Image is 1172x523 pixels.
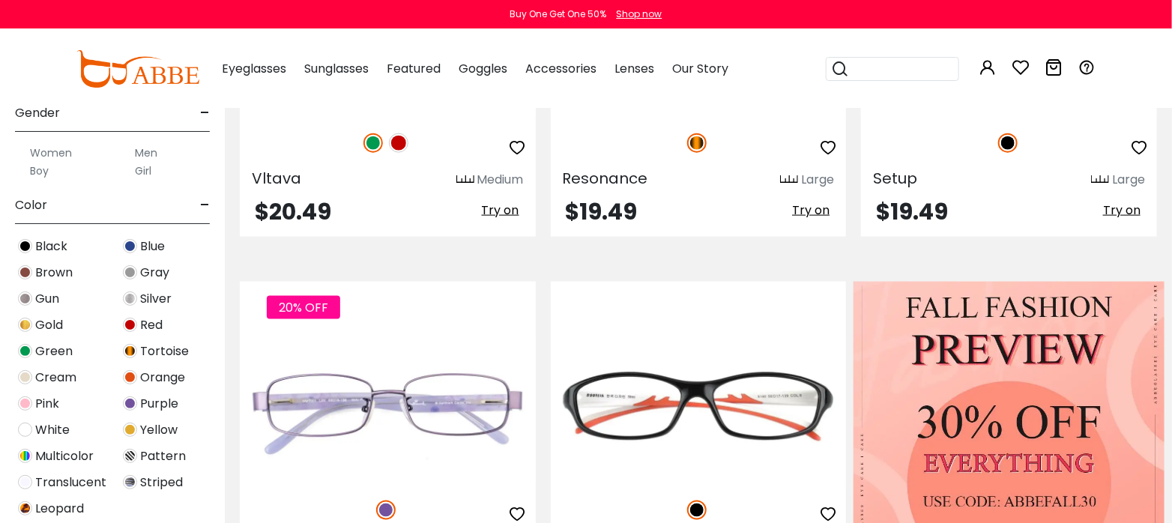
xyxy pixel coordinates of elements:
span: Red [140,316,163,334]
span: Silver [140,290,172,308]
img: Red [123,318,137,332]
img: Pink [18,396,32,411]
span: Featured [387,60,441,77]
span: Lenses [614,60,654,77]
span: Green [35,342,73,360]
img: Green [18,344,32,358]
div: Medium [477,171,524,189]
img: Purple Fortune - Combination ,Adjust Nose Pads [240,336,536,483]
span: Multicolor [35,447,94,465]
span: Color [15,187,47,223]
img: Black [998,133,1018,153]
a: Shop now [609,7,662,20]
img: Leopard [18,501,32,516]
span: $19.49 [876,196,948,228]
img: Gun [18,291,32,306]
img: Red [389,133,408,153]
img: Gray [123,265,137,279]
span: Eyeglasses [222,60,286,77]
img: Translucent [18,475,32,489]
img: Green [363,133,383,153]
span: Blue [140,238,165,256]
img: Tortoise [123,344,137,358]
label: Men [135,144,157,162]
span: Striped [140,474,183,492]
span: $19.49 [566,196,638,228]
div: Large [1112,171,1145,189]
span: Cream [35,369,76,387]
span: Gold [35,316,63,334]
span: Black [35,238,67,256]
span: Brown [35,264,73,282]
div: Large [801,171,834,189]
img: Black Therefore - TR ,Light Weight [551,336,847,483]
button: Try on [477,201,524,220]
span: White [35,421,70,439]
img: Black [687,501,707,520]
span: Try on [792,202,830,219]
label: Women [30,144,72,162]
label: Boy [30,162,49,180]
div: Buy One Get One 50% [510,7,607,21]
span: Pattern [140,447,186,465]
span: Setup [873,168,917,189]
img: Silver [123,291,137,306]
span: Our Story [672,60,728,77]
img: Orange [123,370,137,384]
img: Pattern [123,449,137,463]
img: Yellow [123,423,137,437]
img: size ruler [780,175,798,186]
span: Gray [140,264,169,282]
span: Gun [35,290,59,308]
span: Tortoise [140,342,189,360]
img: Gold [18,318,32,332]
img: abbeglasses.com [76,50,199,88]
span: Translucent [35,474,106,492]
img: Multicolor [18,449,32,463]
button: Try on [1099,201,1145,220]
img: Cream [18,370,32,384]
span: Sunglasses [304,60,369,77]
div: Shop now [617,7,662,21]
span: Try on [482,202,519,219]
span: Try on [1103,202,1141,219]
span: Vltava [252,168,301,189]
img: Purple [123,396,137,411]
img: White [18,423,32,437]
span: Purple [140,395,178,413]
span: - [200,187,210,223]
span: Yellow [140,421,178,439]
span: Goggles [459,60,507,77]
img: Brown [18,265,32,279]
span: - [200,95,210,131]
span: Accessories [525,60,596,77]
img: Black [18,239,32,253]
span: Pink [35,395,59,413]
span: Leopard [35,500,84,518]
label: Girl [135,162,151,180]
span: $20.49 [255,196,331,228]
img: Purple [376,501,396,520]
img: Tortoise [687,133,707,153]
span: 20% OFF [267,296,340,319]
button: Try on [788,201,834,220]
span: Resonance [563,168,648,189]
img: Blue [123,239,137,253]
img: size ruler [1091,175,1109,186]
span: Orange [140,369,185,387]
span: Gender [15,95,60,131]
img: Striped [123,475,137,489]
img: size ruler [456,175,474,186]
